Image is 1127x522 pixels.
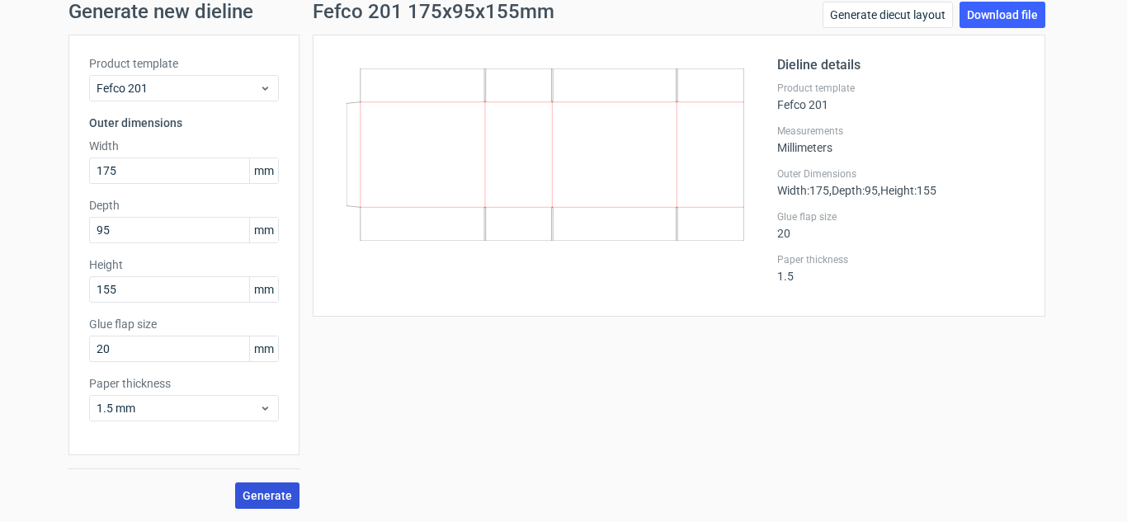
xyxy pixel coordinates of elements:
h1: Fefco 201 175x95x155mm [313,2,554,21]
div: Fefco 201 [777,82,1025,111]
label: Height [89,256,279,273]
span: mm [249,336,278,361]
span: Width : 175 [777,184,829,197]
label: Depth [89,197,279,214]
span: , Height : 155 [878,184,936,197]
label: Paper thickness [89,375,279,392]
label: Outer Dimensions [777,167,1025,181]
div: Millimeters [777,125,1025,154]
label: Product template [777,82,1025,95]
label: Product template [89,55,279,72]
a: Download file [960,2,1045,28]
label: Width [89,138,279,154]
h2: Dieline details [777,55,1025,75]
h1: Generate new dieline [68,2,1059,21]
div: 1.5 [777,253,1025,283]
a: Generate diecut layout [823,2,953,28]
h3: Outer dimensions [89,115,279,131]
label: Glue flap size [89,316,279,332]
span: Generate [243,490,292,501]
button: Generate [235,482,299,509]
label: Glue flap size [777,210,1025,223]
label: Measurements [777,125,1025,138]
span: mm [249,277,278,302]
span: Fefco 201 [97,80,259,96]
span: 1.5 mm [97,400,259,416]
span: , Depth : 95 [829,184,878,197]
div: 20 [777,210,1025,240]
span: mm [249,218,278,242]
label: Paper thickness [777,253,1025,266]
span: mm [249,158,278,183]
